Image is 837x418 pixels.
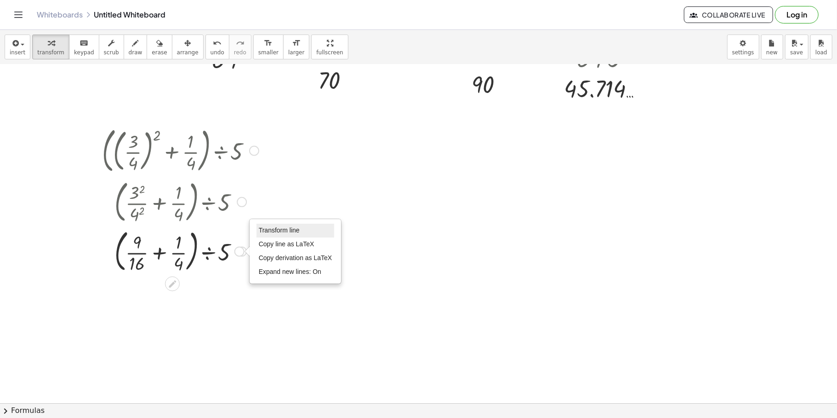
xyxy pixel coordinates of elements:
[264,38,273,49] i: format_size
[766,49,778,56] span: new
[258,49,279,56] span: smaller
[311,35,348,59] button: fullscreen
[761,35,783,59] button: new
[37,49,64,56] span: transform
[810,35,832,59] button: load
[80,38,88,49] i: keyboard
[5,35,30,59] button: insert
[104,49,119,56] span: scrub
[790,49,803,56] span: save
[177,49,199,56] span: arrange
[99,35,124,59] button: scrub
[253,35,284,59] button: format_sizesmaller
[11,7,26,22] button: Toggle navigation
[129,49,142,56] span: draw
[10,49,25,56] span: insert
[785,35,809,59] button: save
[37,10,83,19] a: Whiteboards
[259,254,332,261] span: Copy derivation as LaTeX
[234,49,246,56] span: redo
[283,35,309,59] button: format_sizelarger
[152,49,167,56] span: erase
[165,277,180,291] div: Edit math
[727,35,759,59] button: settings
[236,38,245,49] i: redo
[229,35,251,59] button: redoredo
[316,49,343,56] span: fullscreen
[775,6,819,23] button: Log in
[732,49,754,56] span: settings
[205,35,229,59] button: undoundo
[74,49,94,56] span: keypad
[292,38,301,49] i: format_size
[213,38,222,49] i: undo
[259,240,314,248] span: Copy line as LaTeX
[211,49,224,56] span: undo
[124,35,148,59] button: draw
[259,226,300,234] span: Transform line
[692,11,765,19] span: Collaborate Live
[172,35,204,59] button: arrange
[684,6,773,23] button: Collaborate Live
[32,35,69,59] button: transform
[815,49,827,56] span: load
[69,35,99,59] button: keyboardkeypad
[147,35,172,59] button: erase
[288,49,304,56] span: larger
[259,268,321,275] span: Expand new lines: On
